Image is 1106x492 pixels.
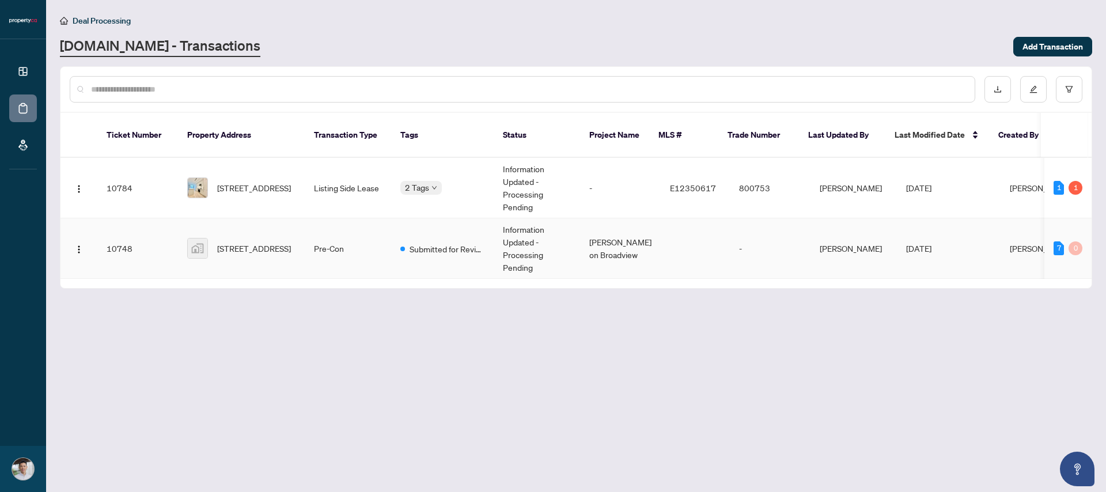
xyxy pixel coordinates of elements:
div: 0 [1069,241,1082,255]
td: Listing Side Lease [305,158,391,218]
span: Add Transaction [1022,37,1083,56]
td: 10748 [97,218,178,279]
img: thumbnail-img [188,178,207,198]
th: MLS # [649,113,718,158]
th: Trade Number [718,113,799,158]
td: [PERSON_NAME] [810,218,897,279]
span: home [60,17,68,25]
td: Information Updated - Processing Pending [494,218,580,279]
div: 1 [1069,181,1082,195]
span: Submitted for Review [410,243,484,255]
td: Information Updated - Processing Pending [494,158,580,218]
span: [PERSON_NAME] [1010,243,1072,253]
td: 10784 [97,158,178,218]
button: Open asap [1060,452,1094,486]
th: Last Modified Date [885,113,989,158]
span: Last Modified Date [895,128,965,141]
th: Status [494,113,580,158]
button: edit [1020,76,1047,103]
span: [PERSON_NAME] [1010,183,1072,193]
span: [STREET_ADDRESS] [217,242,291,255]
img: Logo [74,245,84,254]
span: download [994,85,1002,93]
a: [DOMAIN_NAME] - Transactions [60,36,260,57]
th: Property Address [178,113,305,158]
div: 7 [1054,241,1064,255]
td: - [730,218,810,279]
span: [DATE] [906,183,931,193]
span: E12350617 [670,183,716,193]
button: Add Transaction [1013,37,1092,56]
img: Profile Icon [12,458,34,480]
td: Pre-Con [305,218,391,279]
td: - [580,158,661,218]
img: logo [9,17,37,24]
td: [PERSON_NAME] on Broadview [580,218,661,279]
th: Last Updated By [799,113,885,158]
span: [STREET_ADDRESS] [217,181,291,194]
button: filter [1056,76,1082,103]
div: 1 [1054,181,1064,195]
button: Logo [70,179,88,197]
span: 2 Tags [405,181,429,194]
span: edit [1029,85,1037,93]
td: 800753 [730,158,810,218]
th: Tags [391,113,494,158]
img: thumbnail-img [188,239,207,258]
span: down [431,185,437,191]
span: [DATE] [906,243,931,253]
th: Transaction Type [305,113,391,158]
th: Created By [989,113,1058,158]
span: Deal Processing [73,16,131,26]
span: filter [1065,85,1073,93]
th: Ticket Number [97,113,178,158]
img: Logo [74,184,84,194]
td: [PERSON_NAME] [810,158,897,218]
th: Project Name [580,113,649,158]
button: download [984,76,1011,103]
button: Logo [70,239,88,258]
